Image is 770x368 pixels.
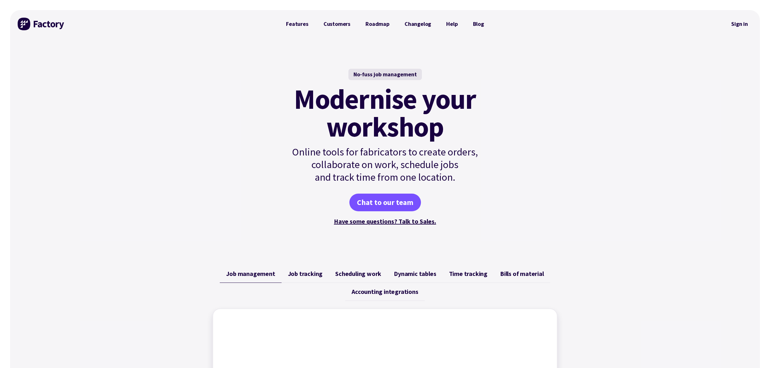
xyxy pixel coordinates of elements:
span: Scheduling work [335,270,381,277]
div: No-fuss job management [348,69,422,80]
span: Job tracking [288,270,323,277]
span: Time tracking [449,270,487,277]
span: Accounting integrations [352,288,418,295]
mark: Modernise your workshop [294,85,476,141]
a: Features [278,18,316,30]
a: Blog [465,18,492,30]
span: Bills of material [500,270,544,277]
iframe: Chat Widget [738,338,770,368]
p: Online tools for fabricators to create orders, collaborate on work, schedule jobs and track time ... [278,146,492,184]
nav: Secondary Navigation [727,17,752,31]
a: Have some questions? Talk to Sales. [334,217,436,225]
a: Help [439,18,465,30]
nav: Primary Navigation [278,18,492,30]
span: Job management [226,270,275,277]
img: Factory [18,18,65,30]
a: Roadmap [358,18,397,30]
a: Changelog [397,18,439,30]
span: Dynamic tables [394,270,436,277]
a: Chat to our team [349,194,421,211]
a: Customers [316,18,358,30]
a: Sign in [727,17,752,31]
